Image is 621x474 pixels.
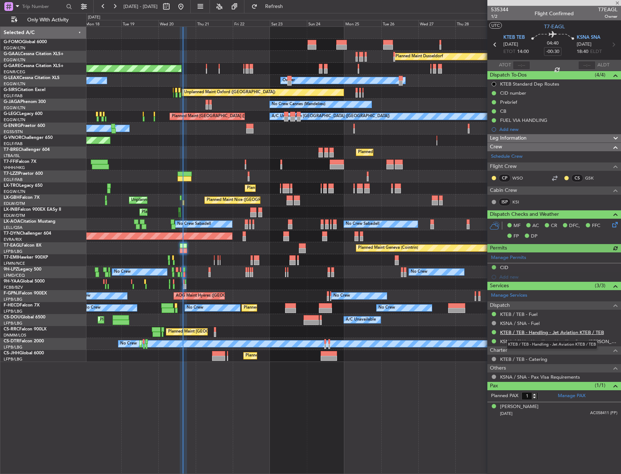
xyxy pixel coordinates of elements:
a: EGGW/LTN [4,45,25,51]
a: EGGW/LTN [4,81,25,87]
button: Refresh [248,1,292,12]
span: T7-BRE [4,148,19,152]
a: LX-AOACitation Mustang [4,219,56,224]
div: CS [571,174,583,182]
a: G-LEAXCessna Citation XLS [4,76,60,80]
span: MF [514,222,520,230]
a: EGGW/LTN [4,189,25,194]
div: Planned Maint [GEOGRAPHIC_DATA] ([GEOGRAPHIC_DATA]) [100,314,214,325]
a: LFMN/NCE [4,261,25,266]
a: VHHH/HKG [4,165,25,170]
a: 9H-LPZLegacy 500 [4,267,41,272]
span: Leg Information [490,134,527,143]
a: G-FOMOGlobal 6000 [4,40,47,44]
div: Sun 24 [307,20,344,26]
div: Mon 25 [344,20,381,26]
a: LFPB/LBG [4,356,23,362]
a: LFMD/CEQ [4,273,25,278]
a: FCBB/BZV [4,285,23,290]
div: Thu 21 [196,20,233,26]
span: 9H-YAA [4,279,20,284]
a: LX-INBFalcon 900EX EASy II [4,207,61,212]
a: KSNA / SNA - Handling - Handling Santa [PERSON_NAME] KSNA - [GEOGRAPHIC_DATA] [500,338,617,345]
span: 14:00 [517,48,529,55]
span: T7-EAGL [4,243,21,248]
a: WSO [512,175,529,181]
div: Unplanned Maint [GEOGRAPHIC_DATA] ([GEOGRAPHIC_DATA]) [131,195,251,206]
span: [DATE] [503,41,518,48]
div: CB [500,108,506,114]
span: LX-TRO [4,184,19,188]
div: Tue 19 [121,20,158,26]
a: G-SIRSCitation Excel [4,88,45,92]
span: G-FOMO [4,40,22,44]
span: Pax [490,382,498,390]
div: No Crew Sabadell [346,219,379,230]
div: Sat 23 [270,20,307,26]
div: No Crew [333,290,350,301]
span: ETOT [503,48,515,55]
div: [PERSON_NAME] [500,403,539,411]
div: KTEB Standard Dep Routes [500,81,559,87]
span: Dispatch Checks and Weather [490,210,559,219]
span: FFC [592,222,600,230]
div: ISP [499,198,511,206]
span: CS-DTR [4,339,19,343]
label: Planned PAX [491,392,518,400]
div: Planned Maint Dusseldorf [395,51,443,62]
span: ALDT [597,62,609,69]
a: T7-BREChallenger 604 [4,148,50,152]
span: DFC, [569,222,580,230]
a: T7-DYNChallenger 604 [4,231,51,236]
a: G-JAGAPhenom 300 [4,100,46,104]
span: 535344 [491,6,508,13]
div: Planned Maint Nice ([GEOGRAPHIC_DATA]) [207,195,288,206]
span: Charter [490,346,507,355]
span: AC058411 (PP) [590,410,617,416]
a: 9H-YAAGlobal 5000 [4,279,45,284]
a: LFPB/LBG [4,321,23,326]
span: T7EAGL [598,6,617,13]
a: KSI [512,199,529,205]
a: F-GPNJFalcon 900EX [4,291,47,296]
a: F-HECDFalcon 7X [4,303,40,308]
span: [DATE] - [DATE] [123,3,158,10]
div: No Crew [84,302,101,313]
span: (4/4) [595,71,605,79]
span: 04:40 [547,40,559,47]
a: LFPB/LBG [4,309,23,314]
span: KSNA SNA [577,34,600,41]
span: T7-EMI [4,255,18,260]
a: G-GARECessna Citation XLS+ [4,64,64,68]
div: Planned Maint [GEOGRAPHIC_DATA] ([GEOGRAPHIC_DATA]) [244,302,358,313]
a: Manage Services [491,292,527,299]
button: Only With Activity [8,14,79,26]
a: KSNA / SNA - Fuel [500,320,540,326]
div: CID number [500,90,526,96]
span: G-GAAL [4,52,20,56]
div: No Crew [411,267,427,277]
span: Others [490,364,506,372]
div: CP [499,174,511,182]
span: LX-AOA [4,219,20,224]
a: DNMM/LOS [4,333,26,338]
span: [DATE] [577,41,592,48]
div: Mon 18 [84,20,121,26]
span: 1/2 [491,13,508,20]
a: EGLF/FAB [4,141,23,147]
span: G-LEGC [4,112,19,116]
span: Services [490,282,509,290]
a: EGGW/LTN [4,117,25,123]
a: EDLW/DTM [4,201,25,206]
span: CR [551,222,557,230]
a: EGGW/LTN [4,57,25,63]
a: EVRA/RIX [4,237,22,242]
div: No Crew Sabadell [177,219,211,230]
span: F-HECD [4,303,20,308]
div: A/C Unavailable [346,314,376,325]
a: CS-JHHGlobal 6000 [4,351,44,355]
a: CS-RRCFalcon 900LX [4,327,46,331]
div: Planned Maint [GEOGRAPHIC_DATA] ([GEOGRAPHIC_DATA]) [245,350,360,361]
a: KSNA / SNA - Pax Visa Requirements [500,374,580,380]
span: Refresh [259,4,289,9]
